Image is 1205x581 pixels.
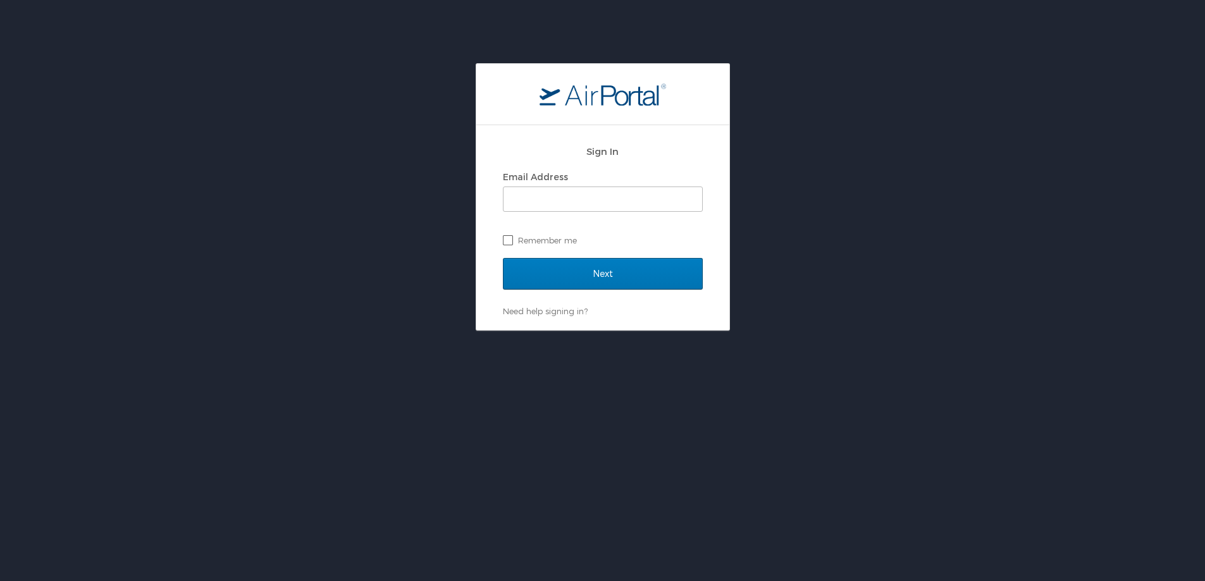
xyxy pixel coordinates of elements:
a: Need help signing in? [503,306,588,316]
label: Email Address [503,171,568,182]
h2: Sign In [503,144,703,159]
img: logo [540,83,666,106]
label: Remember me [503,231,703,250]
input: Next [503,258,703,290]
